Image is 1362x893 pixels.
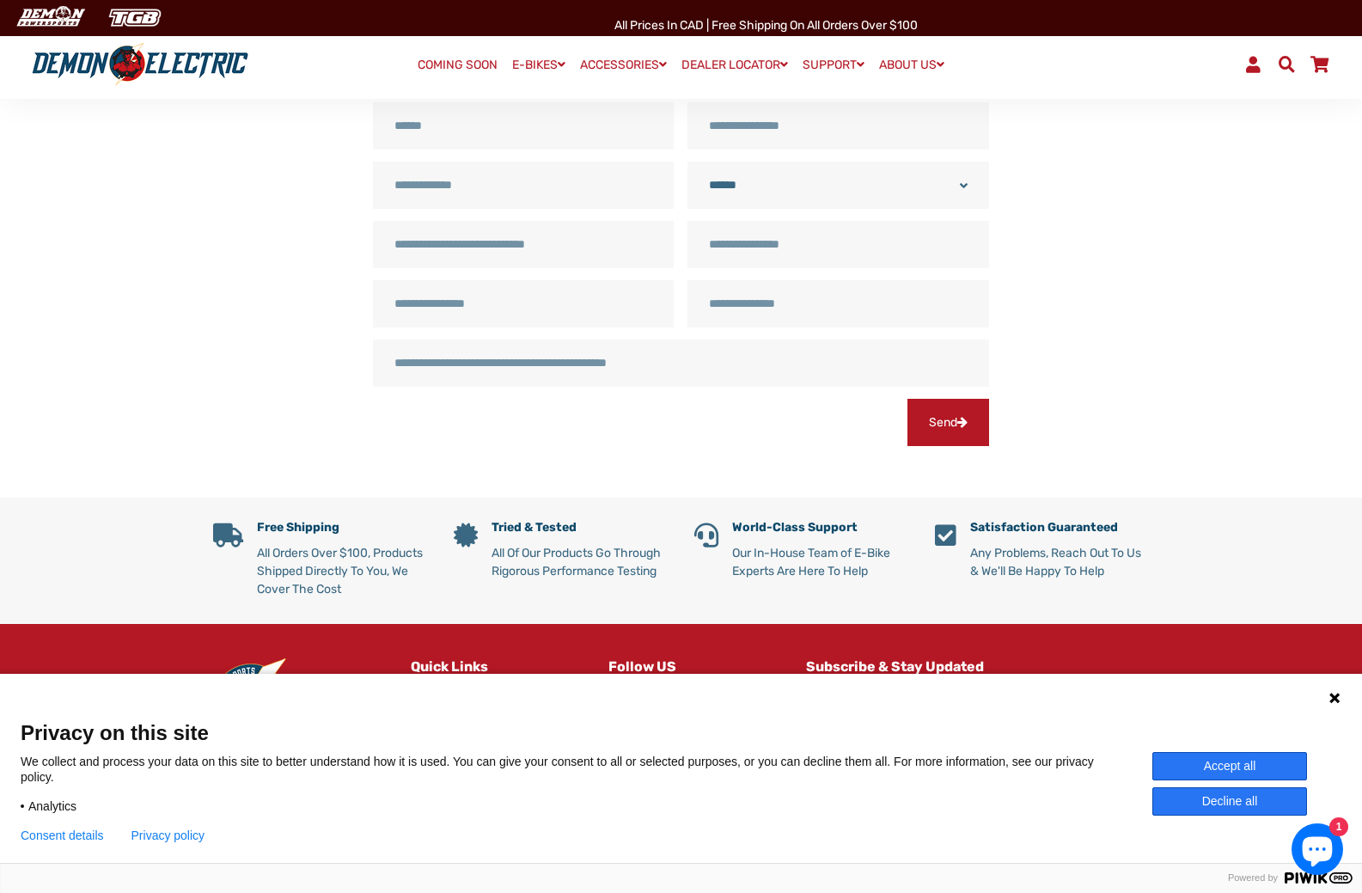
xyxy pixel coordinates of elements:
[970,544,1150,580] p: Any Problems, Reach Out To Us & We'll Be Happy To Help
[675,52,794,77] a: DEALER LOCATOR
[257,544,428,598] p: All Orders Over $100, Products Shipped Directly To You, We Cover The Cost
[28,798,76,814] span: Analytics
[412,53,504,77] a: COMING SOON
[257,521,428,535] h5: Free Shipping
[131,829,205,842] a: Privacy policy
[797,52,870,77] a: SUPPORT
[492,521,669,535] h5: Tried & Tested
[608,658,780,675] h4: Follow US
[732,544,909,580] p: Our In-House Team of E-Bike Experts Are Here To Help
[21,829,104,842] button: Consent details
[1286,823,1348,879] inbox-online-store-chat: Shopify online store chat
[907,399,989,446] button: Send
[213,658,289,748] img: Demon Electric
[1152,787,1307,816] button: Decline all
[614,18,918,33] span: All Prices in CAD | Free shipping on all orders over $100
[1152,752,1307,780] button: Accept all
[21,720,1341,745] span: Privacy on this site
[411,658,583,675] h4: Quick Links
[492,544,669,580] p: All Of Our Products Go Through Rigorous Performance Testing
[21,754,1152,785] p: We collect and process your data on this site to better understand how it is used. You can give y...
[806,658,1150,675] h4: Subscribe & Stay Updated
[9,3,91,32] img: Demon Electric
[100,3,170,32] img: TGB Canada
[873,52,950,77] a: ABOUT US
[1221,872,1285,884] span: Powered by
[26,42,254,87] img: Demon Electric logo
[506,52,571,77] a: E-BIKES
[970,521,1150,535] h5: Satisfaction Guaranteed
[732,521,909,535] h5: World-Class Support
[574,52,673,77] a: ACCESSORIES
